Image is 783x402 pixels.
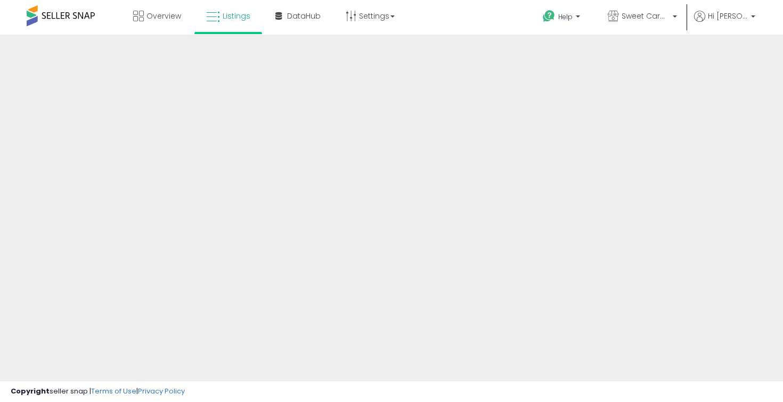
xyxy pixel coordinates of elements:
strong: Copyright [11,386,50,396]
a: Help [534,2,591,35]
a: Hi [PERSON_NAME] [694,11,755,35]
div: seller snap | | [11,387,185,397]
i: Get Help [542,10,556,23]
span: DataHub [287,11,321,21]
span: Overview [146,11,181,21]
a: Privacy Policy [138,386,185,396]
span: Help [558,12,573,21]
span: Sweet Carolina Supply [622,11,670,21]
span: Listings [223,11,250,21]
a: Terms of Use [91,386,136,396]
span: Hi [PERSON_NAME] [708,11,748,21]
